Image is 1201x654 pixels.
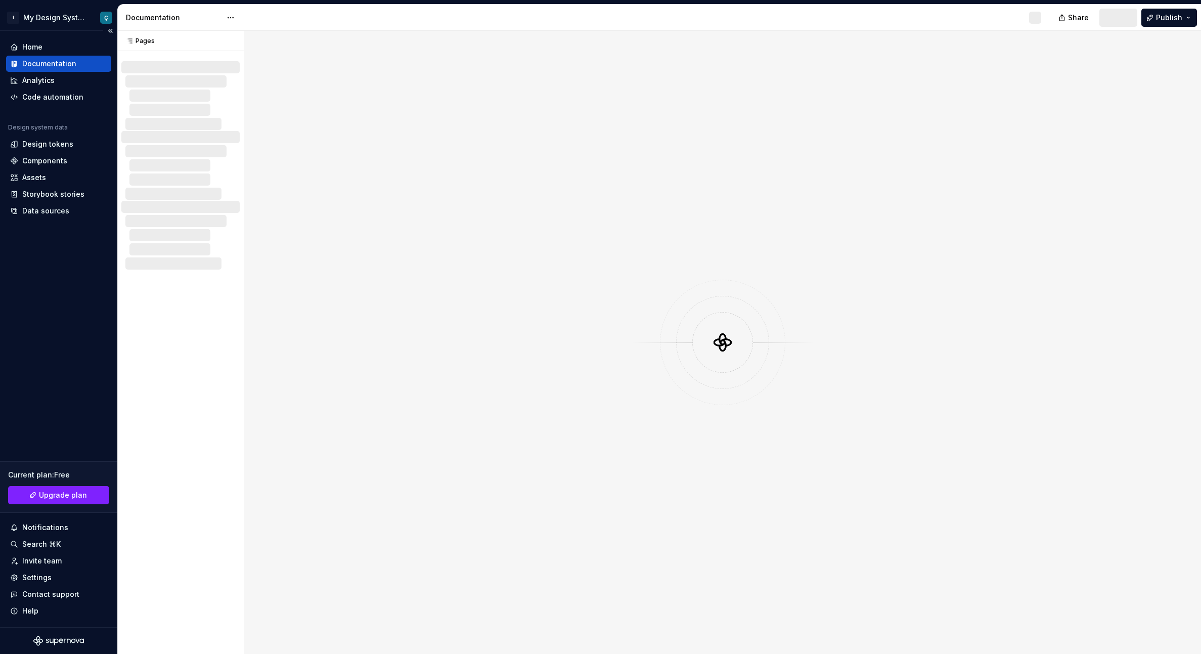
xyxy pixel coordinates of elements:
[7,12,19,24] div: I
[1068,13,1089,23] span: Share
[6,136,111,152] a: Design tokens
[22,573,52,583] div: Settings
[22,75,55,85] div: Analytics
[6,570,111,586] a: Settings
[6,89,111,105] a: Code automation
[6,169,111,186] a: Assets
[1053,9,1095,27] button: Share
[22,42,42,52] div: Home
[6,39,111,55] a: Home
[6,153,111,169] a: Components
[6,56,111,72] a: Documentation
[22,206,69,216] div: Data sources
[6,519,111,536] button: Notifications
[6,553,111,569] a: Invite team
[22,156,67,166] div: Components
[22,606,38,616] div: Help
[22,139,73,149] div: Design tokens
[6,186,111,202] a: Storybook stories
[126,13,221,23] div: Documentation
[1141,9,1197,27] button: Publish
[33,636,84,646] svg: Supernova Logo
[121,37,155,45] div: Pages
[104,14,108,22] div: Ç
[8,486,109,504] a: Upgrade plan
[23,13,88,23] div: My Design System
[22,172,46,183] div: Assets
[8,470,109,480] div: Current plan : Free
[2,7,115,28] button: IMy Design SystemÇ
[6,603,111,619] button: Help
[22,522,68,533] div: Notifications
[1156,13,1182,23] span: Publish
[6,586,111,602] button: Contact support
[22,556,62,566] div: Invite team
[8,123,68,132] div: Design system data
[103,24,117,38] button: Collapse sidebar
[6,536,111,552] button: Search ⌘K
[22,59,76,69] div: Documentation
[22,189,84,199] div: Storybook stories
[6,203,111,219] a: Data sources
[22,92,83,102] div: Code automation
[39,490,87,500] span: Upgrade plan
[22,589,79,599] div: Contact support
[6,72,111,89] a: Analytics
[22,539,61,549] div: Search ⌘K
